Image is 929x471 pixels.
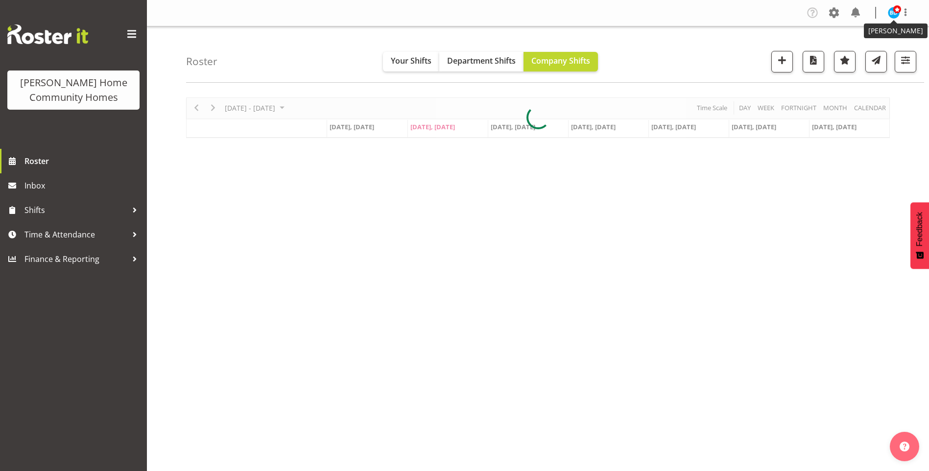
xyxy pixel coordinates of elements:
[24,154,142,168] span: Roster
[383,52,439,71] button: Your Shifts
[531,55,590,66] span: Company Shifts
[24,203,127,217] span: Shifts
[24,252,127,266] span: Finance & Reporting
[771,51,793,72] button: Add a new shift
[24,227,127,242] span: Time & Attendance
[17,75,130,105] div: [PERSON_NAME] Home Community Homes
[834,51,856,72] button: Highlight an important date within the roster.
[915,212,924,246] span: Feedback
[888,7,900,19] img: barbara-dunlop8515.jpg
[803,51,824,72] button: Download a PDF of the roster according to the set date range.
[900,442,909,451] img: help-xxl-2.png
[7,24,88,44] img: Rosterit website logo
[24,178,142,193] span: Inbox
[391,55,431,66] span: Your Shifts
[865,51,887,72] button: Send a list of all shifts for the selected filtered period to all rostered employees.
[524,52,598,71] button: Company Shifts
[447,55,516,66] span: Department Shifts
[910,202,929,269] button: Feedback - Show survey
[186,56,217,67] h4: Roster
[439,52,524,71] button: Department Shifts
[895,51,916,72] button: Filter Shifts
